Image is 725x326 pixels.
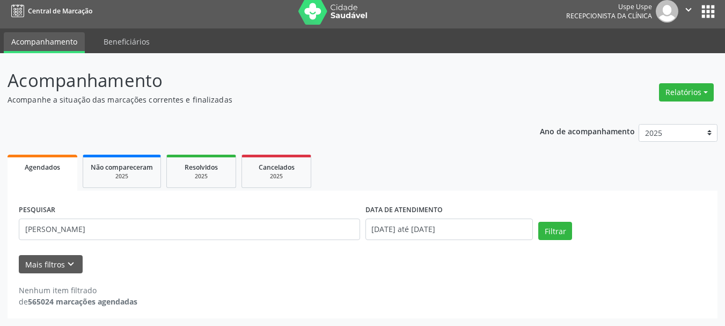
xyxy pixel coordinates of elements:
div: Nenhum item filtrado [19,285,137,296]
a: Beneficiários [96,32,157,51]
span: Não compareceram [91,163,153,172]
div: 2025 [250,172,303,180]
span: Resolvidos [185,163,218,172]
span: Recepcionista da clínica [566,11,652,20]
div: 2025 [174,172,228,180]
div: de [19,296,137,307]
span: Central de Marcação [28,6,92,16]
p: Acompanhe a situação das marcações correntes e finalizadas [8,94,504,105]
button: Relatórios [659,83,714,102]
button: apps [699,2,717,21]
a: Central de Marcação [8,2,92,20]
label: DATA DE ATENDIMENTO [365,202,443,219]
span: Cancelados [259,163,295,172]
strong: 565024 marcações agendadas [28,296,137,307]
input: Selecione um intervalo [365,219,533,240]
span: Agendados [25,163,60,172]
a: Acompanhamento [4,32,85,53]
input: Nome, código do beneficiário ou CPF [19,219,360,240]
i: keyboard_arrow_down [65,258,77,270]
p: Ano de acompanhamento [540,124,635,137]
button: Filtrar [538,222,572,240]
div: 2025 [91,172,153,180]
div: Uspe Uspe [566,2,652,11]
label: PESQUISAR [19,202,55,219]
i:  [683,4,694,16]
p: Acompanhamento [8,67,504,94]
button: Mais filtroskeyboard_arrow_down [19,255,83,274]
